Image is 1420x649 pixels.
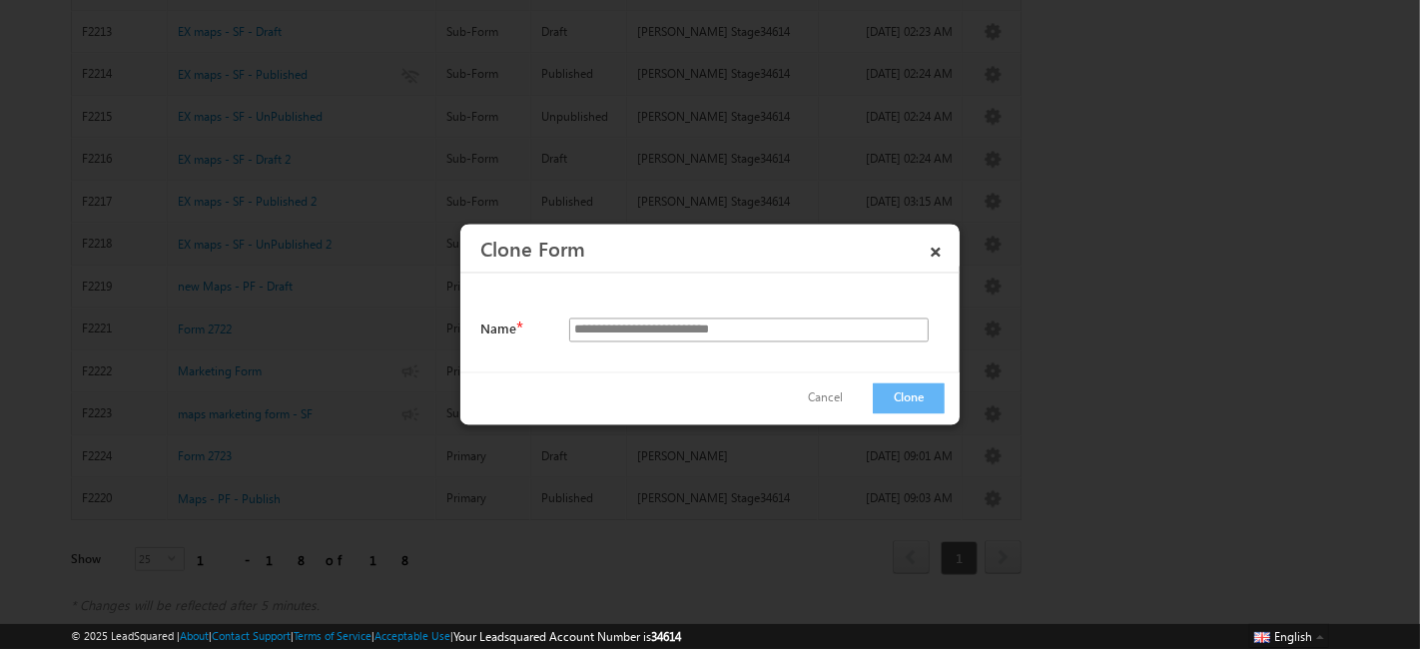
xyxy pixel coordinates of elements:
[919,232,953,267] span: ×
[1249,624,1329,648] button: English
[788,384,863,413] button: Cancel
[1275,629,1313,644] span: English
[212,629,291,642] a: Contact Support
[873,383,945,414] button: Clone
[480,232,953,267] h3: Clone Form
[374,629,450,642] a: Acceptable Use
[294,629,371,642] a: Terms of Service
[180,629,209,642] a: About
[71,627,681,646] span: © 2025 LeadSquared | | | | |
[453,629,681,644] span: Your Leadsquared Account Number is
[480,319,945,342] div: Name
[651,629,681,644] span: 34614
